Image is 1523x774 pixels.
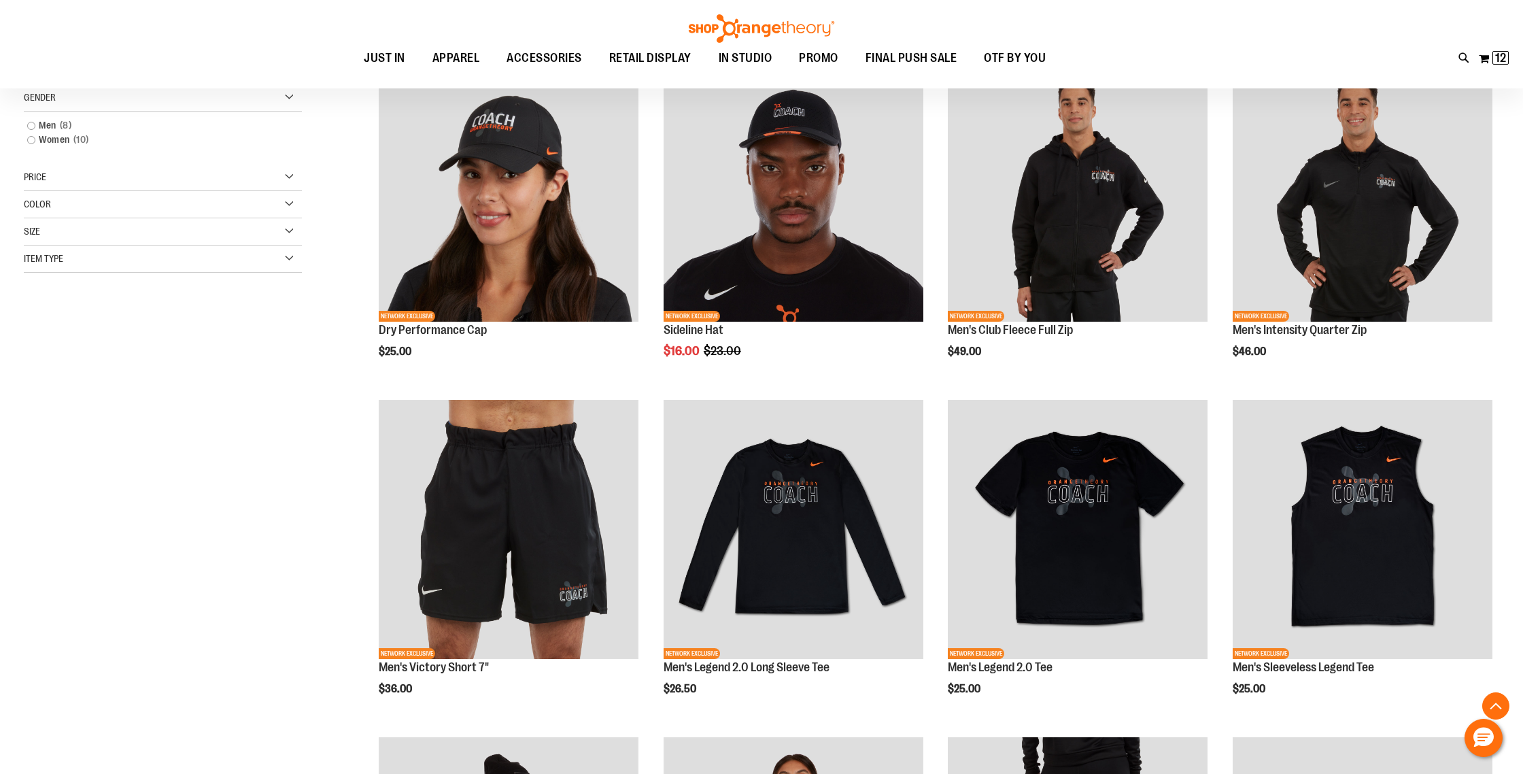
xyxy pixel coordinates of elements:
span: 10 [70,133,92,147]
span: Size [24,226,40,237]
span: NETWORK EXCLUSIVE [379,311,435,322]
span: $25.00 [379,346,413,358]
div: product [1226,55,1499,392]
span: Item Type [24,253,63,264]
span: Gender [24,92,56,103]
div: product [941,55,1214,392]
a: PROMO [785,43,852,74]
a: ACCESSORIES [493,43,596,74]
span: IN STUDIO [719,43,772,73]
button: Hello, have a question? Let’s chat. [1465,719,1503,757]
span: $23.00 [704,344,743,358]
img: Dry Performance Cap [379,62,638,322]
a: JUST IN [350,43,419,74]
span: $49.00 [948,346,983,358]
a: OTF BY YOU [970,43,1059,74]
span: JUST IN [364,43,405,73]
a: Dry Performance Cap [379,323,487,337]
div: product [657,393,930,730]
img: OTF Mens Coach FA23 Legend 2.0 SS Tee - Black primary image [948,400,1208,660]
img: Shop Orangetheory [687,14,836,43]
span: NETWORK EXCLUSIVE [664,311,720,322]
a: RETAIL DISPLAY [596,43,705,74]
span: Color [24,199,51,209]
span: FINAL PUSH SALE [866,43,957,73]
button: Back To Top [1482,692,1509,720]
div: product [941,393,1214,730]
a: Men's Intensity Quarter Zip [1233,323,1367,337]
img: OTF Mens Coach FA23 Victory Short - Black primary image [379,400,638,660]
a: OTF Mens Coach FA23 Victory Short - Black primary imageNETWORK EXCLUSIVE [379,400,638,662]
span: $46.00 [1233,346,1268,358]
span: PROMO [799,43,838,73]
div: product [657,55,930,392]
span: $36.00 [379,683,414,695]
a: OTF Mens Coach FA23 Intensity Quarter Zip - Black primary imageNETWORK EXCLUSIVE [1233,62,1492,324]
span: NETWORK EXCLUSIVE [948,648,1004,659]
span: NETWORK EXCLUSIVE [948,311,1004,322]
span: NETWORK EXCLUSIVE [664,648,720,659]
a: Men's Club Fleece Full Zip [948,323,1073,337]
img: Sideline Hat primary image [664,62,923,322]
span: $25.00 [1233,683,1267,695]
span: Price [24,171,46,182]
a: Men's Legend 2.0 Long Sleeve Tee [664,660,829,674]
span: $16.00 [664,344,702,358]
span: OTF BY YOU [984,43,1046,73]
a: Sideline Hat primary imageSALENETWORK EXCLUSIVE [664,62,923,324]
a: OTF Mens Coach FA23 Legend 2.0 SS Tee - Black primary imageNETWORK EXCLUSIVE [948,400,1208,662]
span: NETWORK EXCLUSIVE [1233,648,1289,659]
a: Dry Performance CapNETWORK EXCLUSIVE [379,62,638,324]
span: RETAIL DISPLAY [609,43,691,73]
a: OTF Mens Coach FA23 Club Fleece Full Zip - Black primary imageNETWORK EXCLUSIVE [948,62,1208,324]
span: $25.00 [948,683,982,695]
a: OTF Mens Coach FA23 Legend Sleeveless Tee - Black primary imageNETWORK EXCLUSIVE [1233,400,1492,662]
span: ACCESSORIES [507,43,582,73]
a: Men's Sleeveless Legend Tee [1233,660,1374,674]
a: OTF Mens Coach FA23 Legend 2.0 LS Tee - Black primary imageNETWORK EXCLUSIVE [664,400,923,662]
a: IN STUDIO [705,43,786,73]
span: 8 [56,118,75,133]
span: NETWORK EXCLUSIVE [1233,311,1289,322]
span: $26.50 [664,683,698,695]
div: product [372,55,645,392]
a: Sideline Hat [664,323,723,337]
img: OTF Mens Coach FA23 Intensity Quarter Zip - Black primary image [1233,62,1492,322]
a: Men8 [20,118,287,133]
a: Men's Legend 2.0 Tee [948,660,1053,674]
a: Men's Victory Short 7" [379,660,489,674]
span: NETWORK EXCLUSIVE [379,648,435,659]
img: OTF Mens Coach FA23 Legend Sleeveless Tee - Black primary image [1233,400,1492,660]
span: 12 [1495,51,1506,65]
a: FINAL PUSH SALE [852,43,971,74]
a: Women10 [20,133,287,147]
img: OTF Mens Coach FA23 Legend 2.0 LS Tee - Black primary image [664,400,923,660]
a: APPAREL [419,43,494,74]
span: APPAREL [432,43,480,73]
img: OTF Mens Coach FA23 Club Fleece Full Zip - Black primary image [948,62,1208,322]
div: product [1226,393,1499,730]
div: product [372,393,645,730]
